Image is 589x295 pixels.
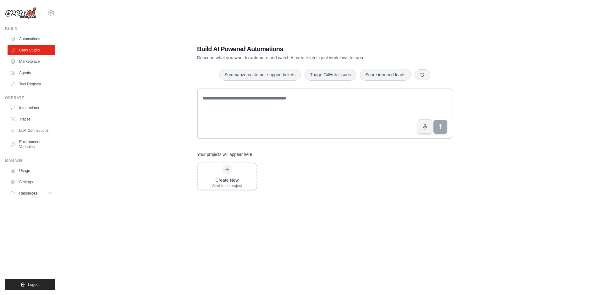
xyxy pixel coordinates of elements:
[197,55,408,61] p: Describe what you want to automate and watch AI create intelligent workflows for you
[197,45,408,53] h1: Build AI Powered Automations
[5,95,55,100] div: Operate
[5,26,55,31] div: Build
[8,126,55,136] a: LLM Connections
[360,69,411,81] button: Score inbound leads
[212,177,242,183] div: Create New
[8,68,55,78] a: Agents
[8,34,55,44] a: Automations
[5,158,55,163] div: Manage
[305,69,356,81] button: Triage GitHub issues
[8,137,55,152] a: Environment Variables
[28,282,40,287] span: Logout
[8,188,55,198] button: Resources
[5,7,36,19] img: Logo
[8,103,55,113] a: Integrations
[415,69,430,80] button: Get new suggestions
[8,45,55,55] a: Crew Studio
[418,119,432,134] button: Click to speak your automation idea
[8,177,55,187] a: Settings
[8,56,55,67] a: Marketplace
[219,69,301,81] button: Summarize customer support tickets
[8,79,55,89] a: Tool Registry
[8,166,55,176] a: Usage
[8,114,55,124] a: Traces
[212,183,242,188] div: Start fresh project
[197,151,252,158] h3: Your projects will appear here
[5,279,55,290] button: Logout
[19,191,37,196] span: Resources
